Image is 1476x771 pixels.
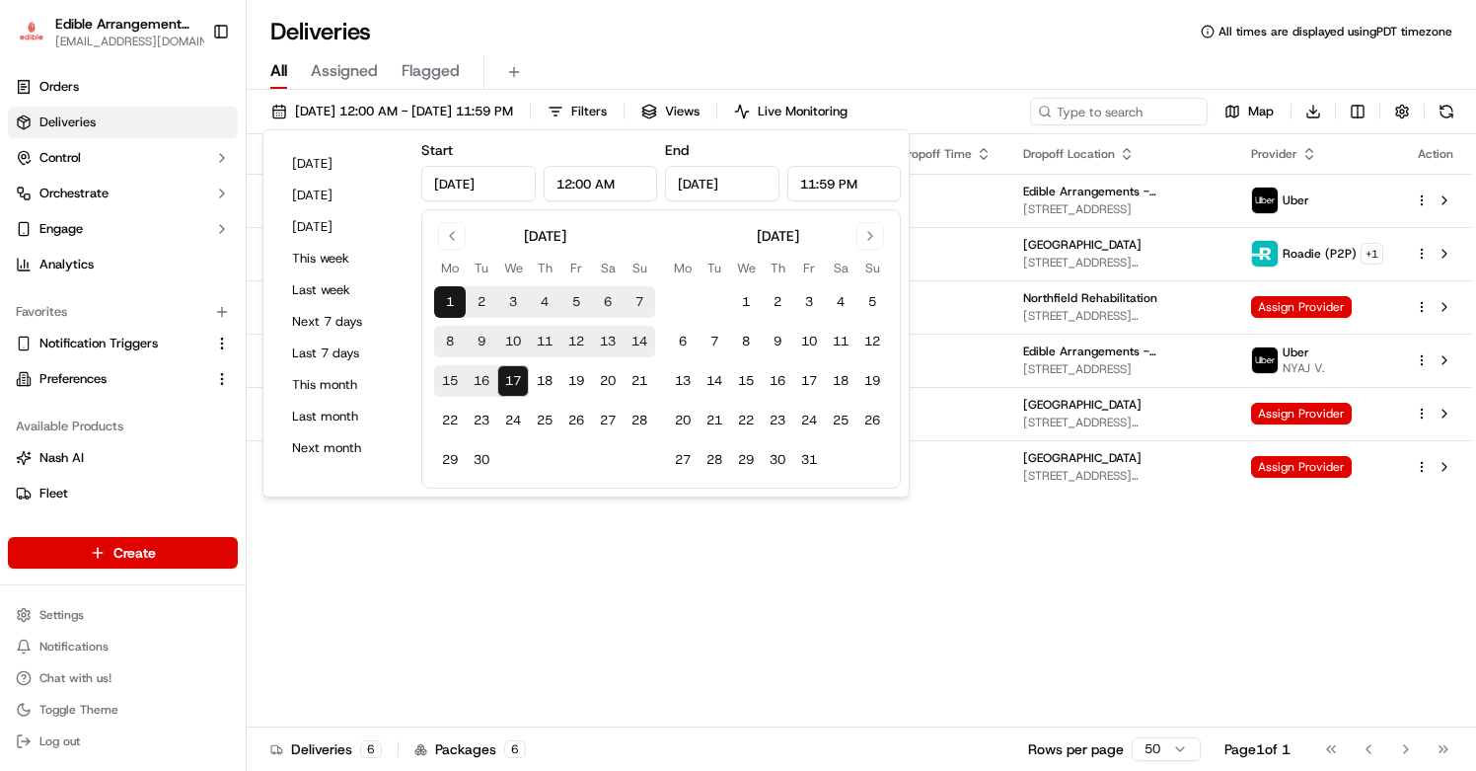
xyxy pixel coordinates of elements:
[592,286,624,318] button: 6
[113,543,156,563] span: Create
[762,286,793,318] button: 2
[55,14,194,34] button: Edible Arrangements - [GEOGRAPHIC_DATA], [GEOGRAPHIC_DATA]
[8,537,238,569] button: Create
[497,286,529,318] button: 3
[270,16,371,47] h1: Deliveries
[421,141,453,159] label: Start
[758,103,848,120] span: Live Monitoring
[560,326,592,357] button: 12
[167,288,183,304] div: 💻
[39,335,158,352] span: Notification Triggers
[529,258,560,278] th: Thursday
[497,365,529,397] button: 17
[421,166,536,201] input: Date
[730,365,762,397] button: 15
[8,601,238,629] button: Settings
[1028,739,1124,759] p: Rows per page
[67,208,250,224] div: We're available if you need us!
[497,405,529,436] button: 24
[8,513,238,545] button: Promise
[8,71,238,103] a: Orders
[8,178,238,209] button: Orchestrate
[762,444,793,476] button: 30
[1023,361,1219,377] span: [STREET_ADDRESS]
[8,296,238,328] div: Favorites
[1251,146,1297,162] span: Provider
[39,670,111,686] span: Chat with us!
[699,405,730,436] button: 21
[8,363,238,395] button: Preferences
[8,213,238,245] button: Engage
[1030,98,1208,125] input: Type to search
[16,449,230,467] a: Nash AI
[699,365,730,397] button: 14
[852,184,992,199] span: 12:08 PM
[1252,188,1278,213] img: uber-new-logo.jpeg
[667,405,699,436] button: 20
[51,127,355,148] input: Got a question? Start typing here...
[283,150,402,178] button: [DATE]
[856,326,888,357] button: 12
[39,220,83,238] span: Engage
[39,286,151,306] span: Knowledge Base
[1283,360,1325,376] span: NYAJ V.
[466,444,497,476] button: 30
[335,194,359,218] button: Start new chat
[434,365,466,397] button: 15
[39,185,109,202] span: Orchestrate
[539,98,616,125] button: Filters
[667,444,699,476] button: 27
[283,371,402,399] button: This month
[730,258,762,278] th: Wednesday
[793,444,825,476] button: 31
[1433,98,1460,125] button: Refresh
[402,59,460,83] span: Flagged
[39,78,79,96] span: Orders
[725,98,856,125] button: Live Monitoring
[699,258,730,278] th: Tuesday
[757,226,799,246] div: [DATE]
[283,182,402,209] button: [DATE]
[434,405,466,436] button: 22
[667,326,699,357] button: 6
[529,326,560,357] button: 11
[1023,468,1219,484] span: [STREET_ADDRESS][PERSON_NAME]
[1023,344,1219,359] span: Edible Arrangements - [GEOGRAPHIC_DATA], [GEOGRAPHIC_DATA]
[8,8,204,55] button: Edible Arrangements - Woodbury, MNEdible Arrangements - [GEOGRAPHIC_DATA], [GEOGRAPHIC_DATA][EMAI...
[730,405,762,436] button: 22
[730,326,762,357] button: 8
[1023,450,1142,466] span: [GEOGRAPHIC_DATA]
[1224,739,1291,759] div: Page 1 of 1
[16,370,206,388] a: Preferences
[762,365,793,397] button: 16
[624,258,655,278] th: Sunday
[624,286,655,318] button: 7
[20,288,36,304] div: 📗
[524,226,566,246] div: [DATE]
[434,326,466,357] button: 8
[624,326,655,357] button: 14
[360,740,382,758] div: 6
[1251,456,1352,478] span: Assign Provider
[1023,290,1157,306] span: Northfield Rehabilitation
[1023,397,1142,413] span: [GEOGRAPHIC_DATA]
[8,142,238,174] button: Control
[762,405,793,436] button: 23
[852,415,992,430] span: [DATE]
[8,664,238,692] button: Chat with us!
[8,328,238,359] button: Notification Triggers
[8,249,238,280] a: Analytics
[1023,415,1219,430] span: [STREET_ADDRESS][PERSON_NAME]
[186,286,317,306] span: API Documentation
[665,141,689,159] label: End
[1023,184,1219,199] span: Edible Arrangements - [GEOGRAPHIC_DATA], [GEOGRAPHIC_DATA]
[16,18,47,46] img: Edible Arrangements - Woodbury, MN
[529,286,560,318] button: 4
[852,255,992,270] span: [DATE]
[1415,146,1456,162] div: Action
[1248,103,1274,120] span: Map
[852,308,992,324] span: [DATE]
[20,20,59,59] img: Nash
[39,607,84,623] span: Settings
[39,256,94,273] span: Analytics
